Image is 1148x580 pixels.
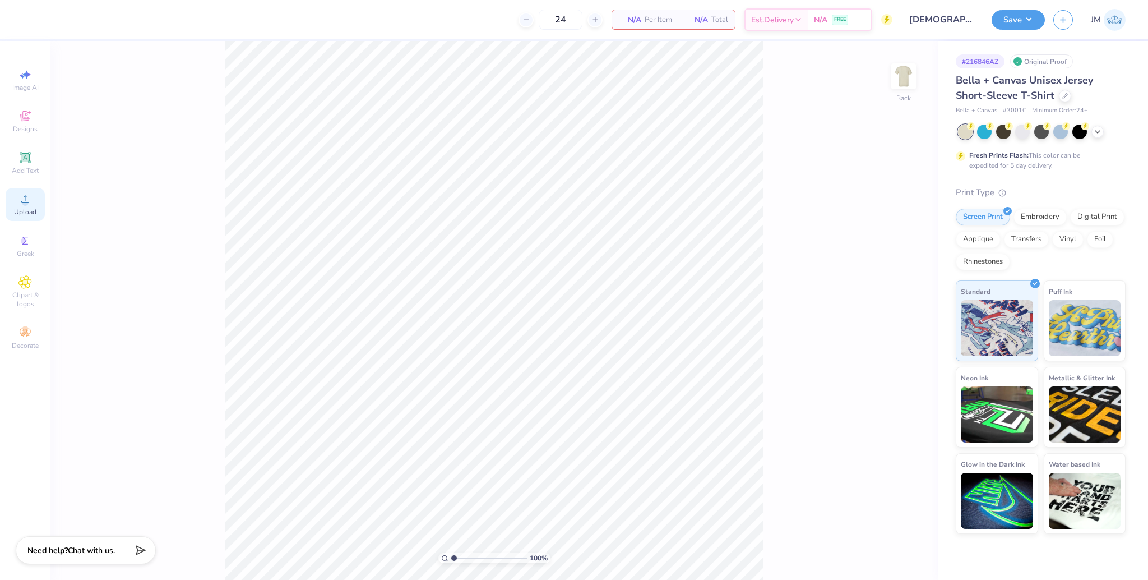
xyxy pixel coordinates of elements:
div: This color can be expedited for 5 day delivery. [969,150,1107,171]
div: Applique [956,231,1001,248]
span: Neon Ink [961,372,988,384]
img: Water based Ink [1049,473,1121,529]
div: Screen Print [956,209,1010,225]
span: 100 % [530,553,548,563]
span: Standard [961,286,990,297]
img: Metallic & Glitter Ink [1049,386,1121,443]
strong: Need help? [27,545,68,556]
strong: Fresh Prints Flash: [969,151,1029,160]
span: Decorate [12,341,39,350]
span: Bella + Canvas [956,106,997,116]
span: Chat with us. [68,545,115,556]
div: Foil [1087,231,1113,248]
div: Rhinestones [956,254,1010,270]
div: Vinyl [1052,231,1084,248]
input: Untitled Design [901,8,983,31]
span: N/A [686,14,708,26]
span: Greek [17,249,34,258]
div: Embroidery [1013,209,1067,225]
button: Save [992,10,1045,30]
span: JM [1091,13,1101,26]
div: Original Proof [1010,54,1073,68]
span: Add Text [12,166,39,175]
div: Print Type [956,186,1126,199]
span: N/A [814,14,827,26]
span: Clipart & logos [6,291,45,309]
span: Puff Ink [1049,286,1072,297]
span: Image AI [12,83,39,92]
div: Back [896,93,911,103]
div: Digital Print [1070,209,1124,225]
span: Designs [13,125,38,134]
span: Glow in the Dark Ink [961,458,1025,470]
img: John Michael Binayas [1104,9,1126,31]
span: N/A [619,14,641,26]
input: – – [539,10,582,30]
span: Bella + Canvas Unisex Jersey Short-Sleeve T-Shirt [956,73,1093,102]
div: Transfers [1004,231,1049,248]
span: Water based Ink [1049,458,1100,470]
img: Neon Ink [961,386,1033,443]
span: Per Item [645,14,672,26]
span: # 3001C [1003,106,1026,116]
span: Total [711,14,728,26]
span: Minimum Order: 24 + [1032,106,1088,116]
a: JM [1091,9,1126,31]
img: Puff Ink [1049,300,1121,356]
span: Upload [14,208,36,217]
span: Metallic & Glitter Ink [1049,372,1115,384]
span: Est. Delivery [751,14,794,26]
div: # 216846AZ [956,54,1004,68]
img: Standard [961,300,1033,356]
img: Glow in the Dark Ink [961,473,1033,529]
span: FREE [834,16,846,24]
img: Back [892,65,915,88]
